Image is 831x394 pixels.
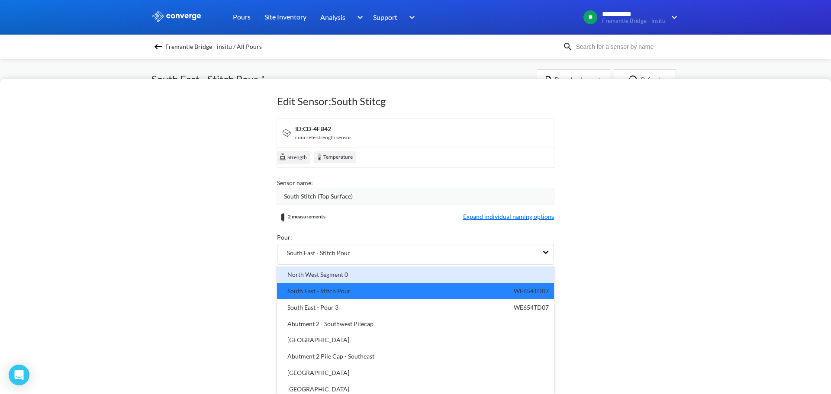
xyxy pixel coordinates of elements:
img: downArrow.svg [403,12,417,22]
img: backspace.svg [153,42,164,52]
img: signal-icon.svg [281,128,292,138]
span: Support [373,12,397,22]
span: Fremantle Bridge - insitu [602,18,666,24]
div: Abutment 2 Pile Cap - Southeast [282,352,374,361]
img: downArrow.svg [351,12,365,22]
div: South East - Stitch Pour [282,286,351,296]
div: Open Intercom Messenger [9,365,29,385]
img: cube.svg [279,153,287,160]
div: [GEOGRAPHIC_DATA] [282,368,349,378]
div: concrete strength sensor [295,134,351,142]
img: downArrow.svg [666,12,680,22]
div: Temperature [314,151,356,163]
div: [GEOGRAPHIC_DATA] [282,384,349,394]
img: measurements-group.svg [277,212,288,222]
span: Fremantle Bridge - insitu / All Pours [165,41,262,53]
span: Expand individual naming options [463,212,554,222]
div: Abutment 2 - Southwest Pilecap [282,319,374,329]
div: WE654TD07 [509,286,549,296]
div: Sensor name: [277,178,554,188]
span: South East - Stitch Pour [277,248,350,258]
div: South East - Pour 3 [282,303,338,312]
h1: Edit Sensor: South Stitcg [277,94,554,108]
input: Search for a sensor by name [573,42,678,51]
span: Analysis [320,12,345,22]
span: Strength [287,154,307,162]
div: ID: CD-4FB42 [295,124,351,134]
div: North West Segment 0 [282,270,348,279]
div: 2 measurements [277,212,325,222]
div: [GEOGRAPHIC_DATA] [282,335,349,345]
img: icon-search.svg [563,42,573,52]
div: WE654TD07 [509,303,549,312]
div: Pour: [277,233,554,242]
img: logo_ewhite.svg [151,10,202,22]
img: temperature.svg [316,153,323,161]
span: South Stitch (Top Surface) [284,192,353,201]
